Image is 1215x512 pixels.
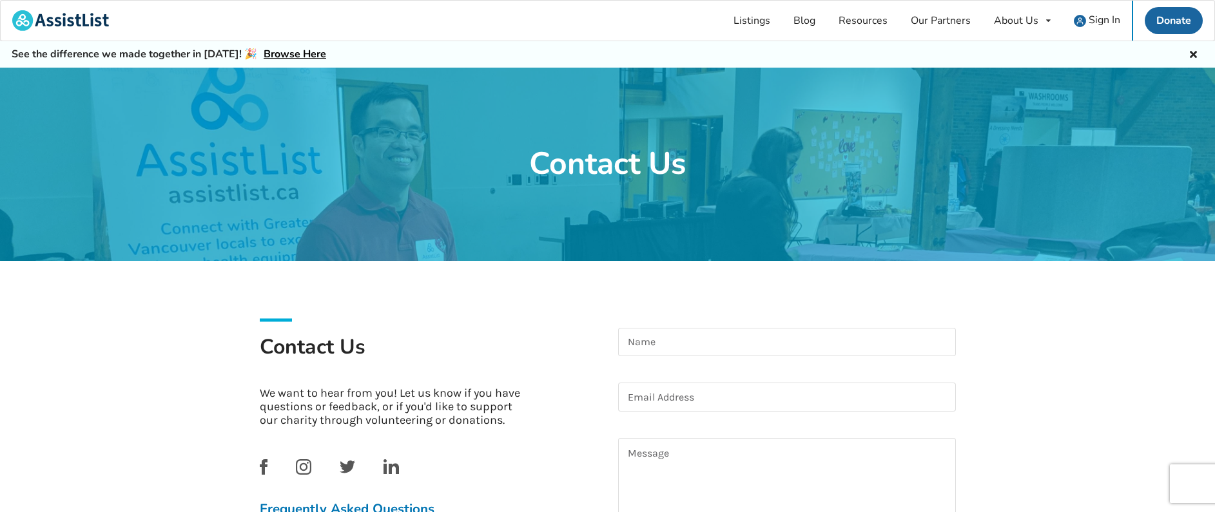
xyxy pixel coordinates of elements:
img: instagram_link [296,459,311,475]
h5: See the difference we made together in [DATE]! 🎉 [12,48,326,61]
a: Resources [827,1,899,41]
input: Email Address [618,383,956,412]
img: facebook_link [260,459,267,475]
a: Listings [722,1,782,41]
img: assistlist-logo [12,10,109,31]
a: Our Partners [899,1,982,41]
a: Browse Here [264,47,326,61]
input: Name [618,328,956,357]
a: Donate [1145,7,1203,34]
a: user icon Sign In [1062,1,1132,41]
div: About Us [994,15,1038,26]
img: linkedin_link [384,459,399,474]
a: Blog [782,1,827,41]
img: user icon [1074,15,1086,27]
h1: Contact Us [260,334,598,376]
h1: Contact Us [529,144,686,184]
img: twitter_link [340,460,355,473]
p: We want to hear from you! Let us know if you have questions or feedback, or if you'd like to supp... [260,386,530,427]
span: Sign In [1089,13,1120,27]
